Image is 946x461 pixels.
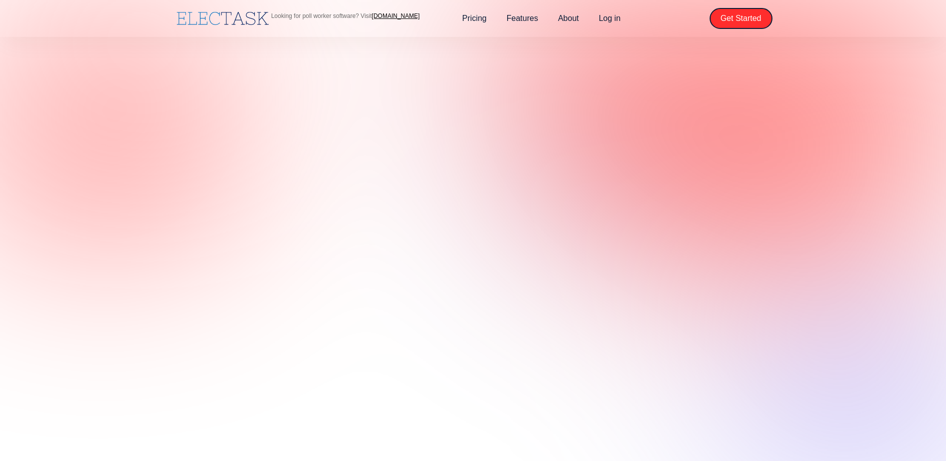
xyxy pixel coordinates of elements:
a: [DOMAIN_NAME] [372,12,420,19]
a: Get Started [710,8,772,29]
a: Log in [589,8,631,29]
a: About [548,8,589,29]
a: home [174,9,271,27]
p: Looking for poll worker software? Visit [271,13,420,19]
a: Features [497,8,548,29]
a: Pricing [452,8,497,29]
